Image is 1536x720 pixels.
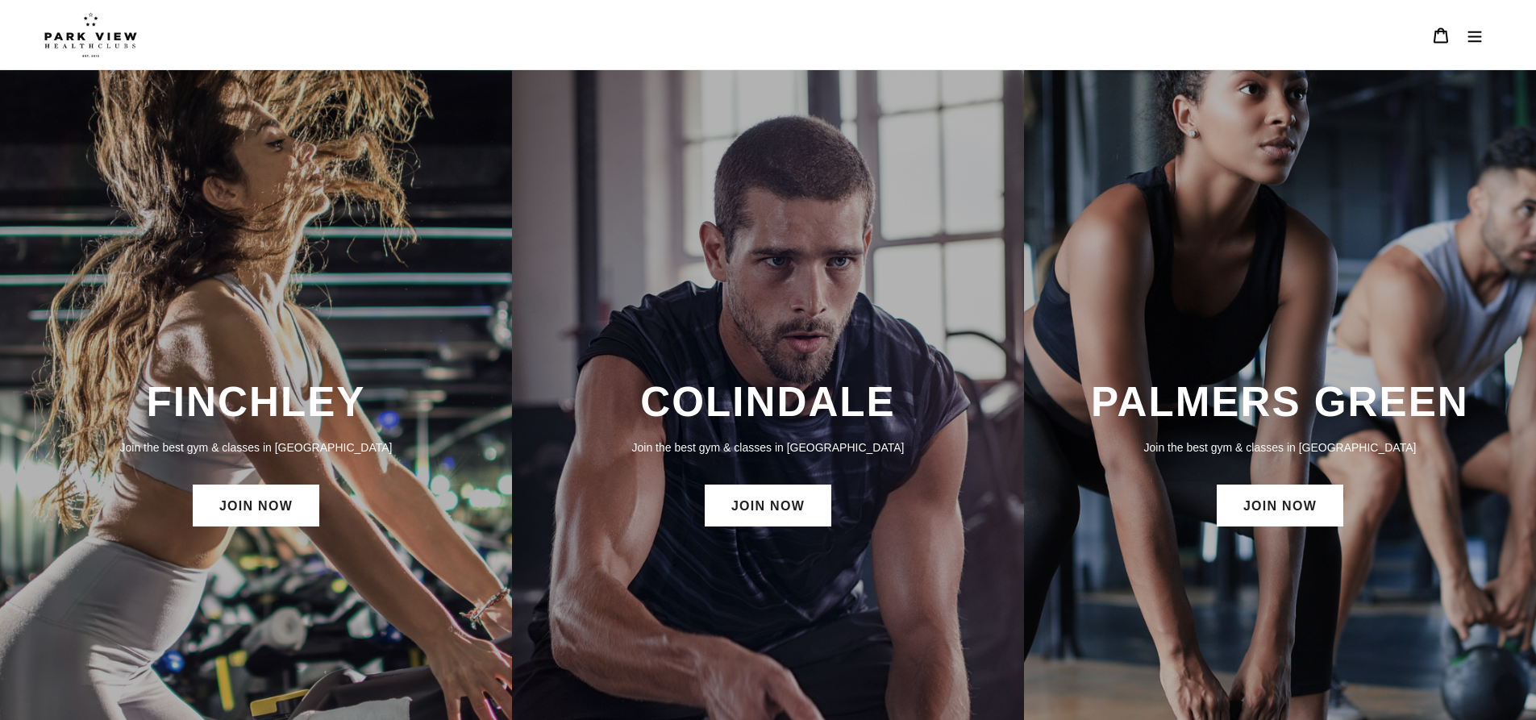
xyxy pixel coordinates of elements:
[528,439,1008,456] p: Join the best gym & classes in [GEOGRAPHIC_DATA]
[16,439,496,456] p: Join the best gym & classes in [GEOGRAPHIC_DATA]
[1040,439,1520,456] p: Join the best gym & classes in [GEOGRAPHIC_DATA]
[1217,485,1343,526] a: JOIN NOW: Palmers Green Membership
[528,377,1008,427] h3: COLINDALE
[705,485,831,526] a: JOIN NOW: Colindale Membership
[44,12,137,57] img: Park view health clubs is a gym near you.
[1458,18,1492,52] button: Menu
[16,377,496,427] h3: FINCHLEY
[193,485,319,526] a: JOIN NOW: Finchley Membership
[1040,377,1520,427] h3: PALMERS GREEN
